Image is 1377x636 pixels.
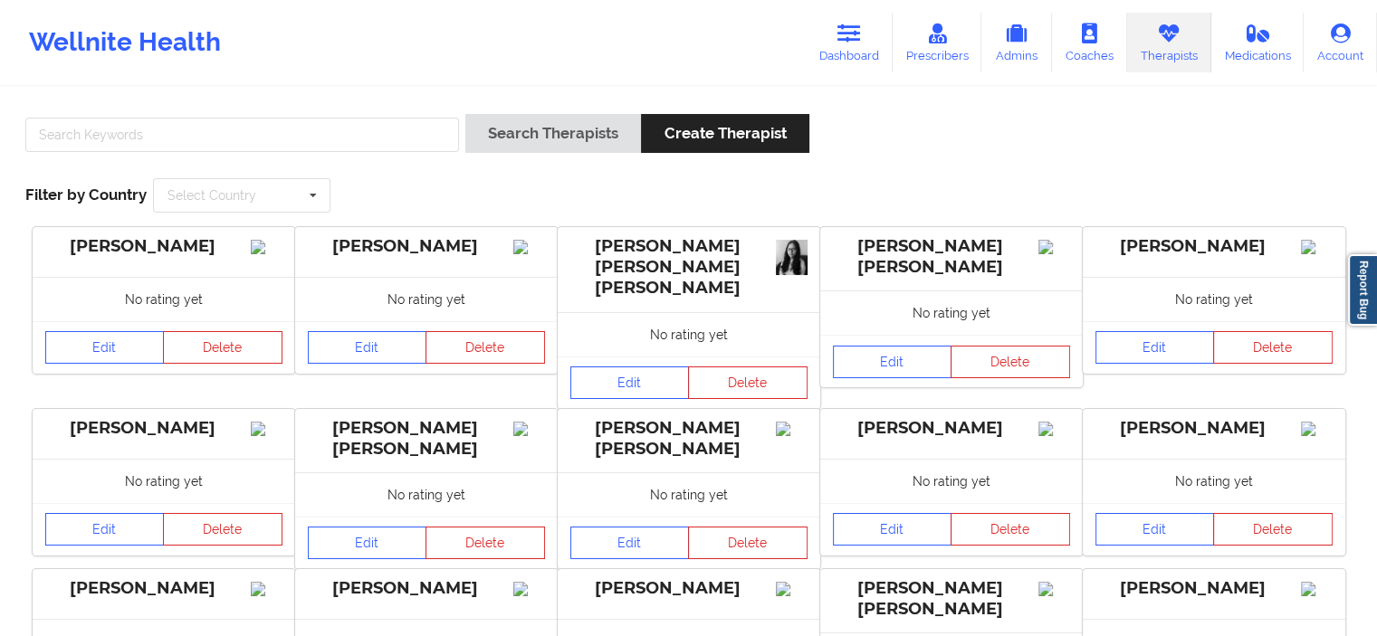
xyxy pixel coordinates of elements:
a: Account [1304,13,1377,72]
a: Prescribers [893,13,982,72]
div: [PERSON_NAME] [PERSON_NAME] [570,418,808,460]
img: Image%2Fplaceholer-image.png [776,582,808,596]
img: Image%2Fplaceholer-image.png [1038,422,1070,436]
div: [PERSON_NAME] [45,418,282,439]
img: Image%2Fplaceholer-image.png [1038,240,1070,254]
input: Search Keywords [25,118,459,152]
button: Create Therapist [641,114,808,153]
img: Image%2Fplaceholer-image.png [251,422,282,436]
div: No rating yet [295,472,558,517]
div: No rating yet [33,459,295,503]
button: Delete [1213,513,1333,546]
div: [PERSON_NAME] [PERSON_NAME] [833,578,1070,620]
div: [PERSON_NAME] [1095,418,1333,439]
a: Edit [1095,513,1215,546]
a: Admins [981,13,1052,72]
img: Image%2Fplaceholer-image.png [251,240,282,254]
button: Delete [163,513,282,546]
span: Filter by Country [25,185,147,204]
button: Delete [426,331,545,364]
button: Delete [163,331,282,364]
a: Edit [570,527,690,559]
div: Select Country [167,189,256,202]
a: Edit [570,366,690,399]
img: Image%2Fplaceholer-image.png [1038,582,1070,596]
img: Image%2Fplaceholer-image.png [251,582,282,596]
div: No rating yet [558,472,820,517]
div: No rating yet [1083,277,1345,321]
div: [PERSON_NAME] [833,418,1070,439]
div: No rating yet [820,290,1083,335]
img: Image%2Fplaceholer-image.png [513,422,545,436]
div: No rating yet [295,277,558,321]
button: Delete [951,513,1070,546]
a: Therapists [1127,13,1211,72]
a: Edit [308,527,427,559]
a: Medications [1211,13,1305,72]
a: Report Bug [1348,254,1377,326]
div: No rating yet [33,277,295,321]
a: Coaches [1052,13,1127,72]
div: [PERSON_NAME] [45,578,282,599]
button: Search Therapists [465,114,641,153]
img: Image%2Fplaceholer-image.png [513,582,545,596]
button: Delete [951,346,1070,378]
a: Edit [308,331,427,364]
div: [PERSON_NAME] [308,236,545,257]
a: Edit [1095,331,1215,364]
div: [PERSON_NAME] [45,236,282,257]
div: [PERSON_NAME] [1095,578,1333,599]
button: Delete [1213,331,1333,364]
a: Dashboard [806,13,893,72]
img: Image%2Fplaceholer-image.png [1301,422,1333,436]
div: [PERSON_NAME] [PERSON_NAME] [PERSON_NAME] [570,236,808,299]
div: [PERSON_NAME] [PERSON_NAME] [833,236,1070,278]
a: Edit [833,513,952,546]
a: Edit [833,346,952,378]
button: Delete [688,366,808,399]
div: [PERSON_NAME] [PERSON_NAME] [308,418,545,460]
div: [PERSON_NAME] [1095,236,1333,257]
div: [PERSON_NAME] [570,578,808,599]
div: No rating yet [820,459,1083,503]
img: Image%2Fplaceholer-image.png [1301,582,1333,596]
button: Delete [426,527,545,559]
img: Image%2Fplaceholer-image.png [1301,240,1333,254]
div: No rating yet [1083,459,1345,503]
img: Image%2Fplaceholer-image.png [513,240,545,254]
a: Edit [45,331,165,364]
div: No rating yet [558,312,820,356]
div: [PERSON_NAME] [308,578,545,599]
a: Edit [45,513,165,546]
img: Image%2Fplaceholer-image.png [776,422,808,436]
button: Delete [688,527,808,559]
img: 14e42fdb-c4fd-4fd0-bc3d-70111a219a8b_95d426e5-ea76-4107-a2e0-53fd2cadd6d8yo.jpg [776,240,808,275]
